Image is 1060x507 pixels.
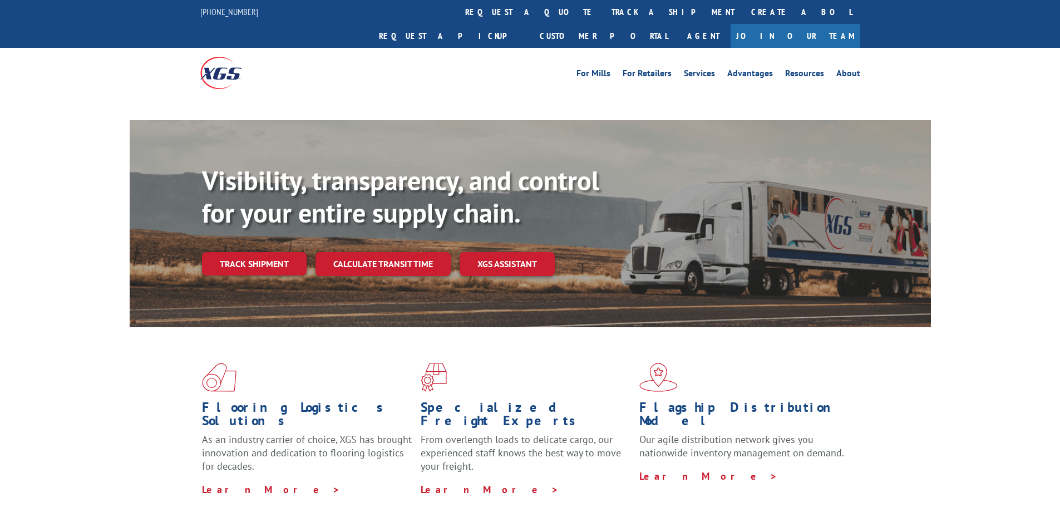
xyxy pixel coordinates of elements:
[676,24,731,48] a: Agent
[623,69,672,81] a: For Retailers
[639,363,678,392] img: xgs-icon-flagship-distribution-model-red
[421,483,559,496] a: Learn More >
[460,252,555,276] a: XGS ASSISTANT
[202,363,236,392] img: xgs-icon-total-supply-chain-intelligence-red
[836,69,860,81] a: About
[421,363,447,392] img: xgs-icon-focused-on-flooring-red
[639,433,844,459] span: Our agile distribution network gives you nationwide inventory management on demand.
[371,24,531,48] a: Request a pickup
[202,252,307,275] a: Track shipment
[727,69,773,81] a: Advantages
[639,470,778,483] a: Learn More >
[684,69,715,81] a: Services
[200,6,258,17] a: [PHONE_NUMBER]
[202,401,412,433] h1: Flooring Logistics Solutions
[421,433,631,483] p: From overlength loads to delicate cargo, our experienced staff knows the best way to move your fr...
[202,163,599,230] b: Visibility, transparency, and control for your entire supply chain.
[315,252,451,276] a: Calculate transit time
[576,69,610,81] a: For Mills
[531,24,676,48] a: Customer Portal
[785,69,824,81] a: Resources
[421,401,631,433] h1: Specialized Freight Experts
[639,401,850,433] h1: Flagship Distribution Model
[731,24,860,48] a: Join Our Team
[202,483,341,496] a: Learn More >
[202,433,412,472] span: As an industry carrier of choice, XGS has brought innovation and dedication to flooring logistics...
